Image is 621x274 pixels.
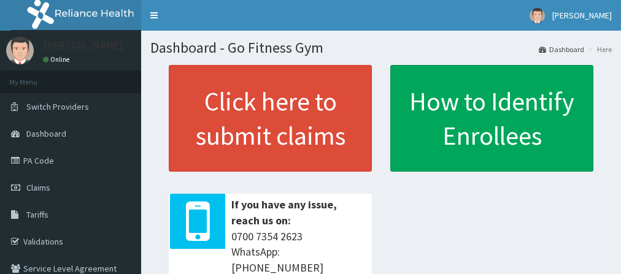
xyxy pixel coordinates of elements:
a: Online [43,55,72,64]
img: User Image [530,8,545,23]
a: Dashboard [539,44,584,55]
a: Click here to submit claims [169,65,372,172]
span: Dashboard [26,128,66,139]
b: If you have any issue, reach us on: [231,197,337,227]
span: Claims [26,182,50,193]
span: Switch Providers [26,101,89,112]
span: [PERSON_NAME] [552,10,612,21]
img: User Image [6,37,34,64]
li: Here [585,44,612,55]
span: Tariffs [26,209,48,220]
p: [PERSON_NAME] [43,40,123,51]
h1: Dashboard - Go Fitness Gym [150,40,612,56]
a: How to Identify Enrollees [390,65,593,172]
